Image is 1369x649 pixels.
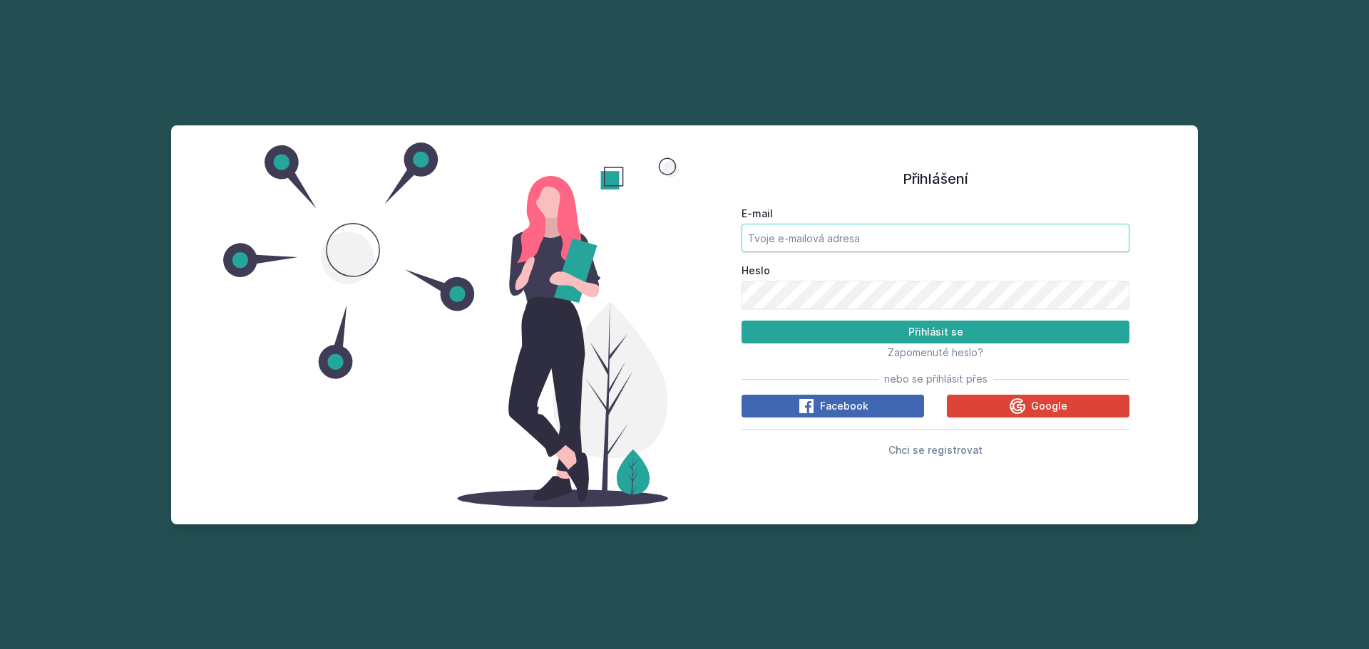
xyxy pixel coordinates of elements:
[888,444,983,456] span: Chci se registrovat
[820,399,868,413] span: Facebook
[1031,399,1067,413] span: Google
[742,395,924,417] button: Facebook
[888,346,983,358] span: Zapomenuté heslo?
[884,372,988,386] span: nebo se přihlásit přes
[742,264,1129,278] label: Heslo
[947,395,1129,417] button: Google
[742,224,1129,252] input: Tvoje e-mailová adresa
[742,168,1129,189] h1: Přihlášení
[888,441,983,458] button: Chci se registrovat
[742,207,1129,221] label: E-mail
[742,321,1129,343] button: Přihlásit se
